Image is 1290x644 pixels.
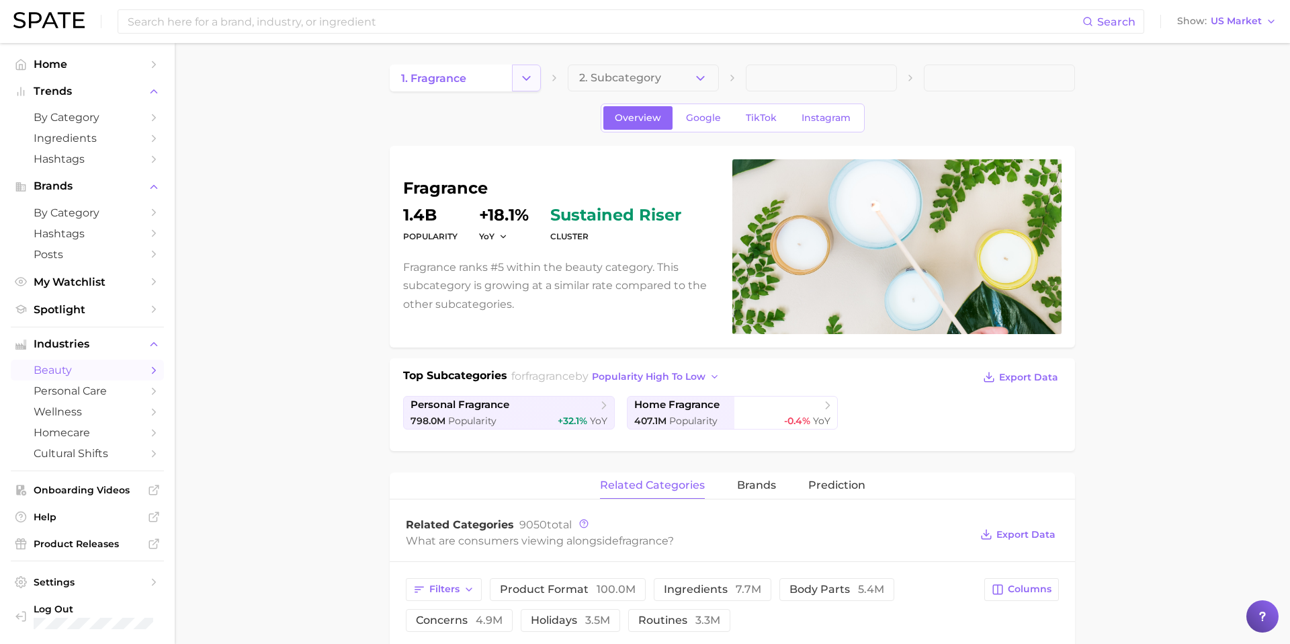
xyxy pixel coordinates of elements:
span: Show [1177,17,1207,25]
span: body parts [789,584,884,595]
button: Export Data [977,525,1059,544]
span: +32.1% [558,415,587,427]
span: fragrance [525,370,575,383]
a: Google [675,106,732,130]
span: My Watchlist [34,276,141,288]
span: Export Data [999,372,1058,383]
span: Brands [34,180,141,192]
a: Spotlight [11,299,164,320]
span: personal fragrance [411,399,509,411]
span: popularity high to low [592,371,705,383]
a: Hashtags [11,223,164,244]
span: 2. Subcategory [579,72,661,84]
a: Help [11,507,164,527]
span: homecare [34,426,141,439]
span: product format [500,584,636,595]
button: Trends [11,81,164,102]
span: total [519,518,572,531]
span: Product Releases [34,538,141,550]
span: -0.4% [784,415,810,427]
a: Overview [603,106,673,130]
button: 2. Subcategory [568,65,719,91]
span: cultural shifts [34,447,141,460]
a: Instagram [790,106,862,130]
div: What are consumers viewing alongside ? [406,532,970,550]
span: Help [34,511,141,523]
span: 3.3m [695,614,720,627]
span: 1. fragrance [401,72,466,85]
dd: +18.1% [479,207,529,223]
span: beauty [34,364,141,376]
span: 5.4m [858,583,884,596]
span: 7.7m [736,583,761,596]
span: Posts [34,248,141,261]
span: by Category [34,111,141,124]
dt: cluster [550,229,681,245]
span: concerns [416,615,503,626]
span: Google [686,112,721,124]
span: US Market [1211,17,1262,25]
a: Product Releases [11,534,164,554]
a: My Watchlist [11,272,164,292]
span: Industries [34,338,141,350]
span: Spotlight [34,303,141,316]
a: Log out. Currently logged in with e-mail greese@red-aspen.com. [11,599,164,633]
button: Industries [11,334,164,354]
span: YoY [479,231,494,242]
button: Change Category [512,65,541,91]
h1: fragrance [403,180,716,196]
button: Columns [984,578,1059,601]
a: by Category [11,202,164,223]
span: routines [638,615,720,626]
button: Export Data [980,368,1062,387]
p: Fragrance ranks #5 within the beauty category. This subcategory is growing at a similar rate comp... [403,258,716,313]
button: ShowUS Market [1174,13,1280,30]
a: Settings [11,572,164,592]
a: personal fragrance798.0m Popularity+32.1% YoY [403,396,615,430]
span: Popularity [448,415,497,427]
input: Search here for a brand, industry, or ingredient [126,10,1082,33]
span: 407.1m [634,415,666,427]
a: TikTok [734,106,788,130]
span: Hashtags [34,227,141,240]
span: home fragrance [634,399,720,411]
span: 100.0m [597,583,636,596]
span: Settings [34,576,141,588]
span: Instagram [802,112,851,124]
span: personal care [34,385,141,397]
a: wellness [11,401,164,422]
span: YoY [590,415,607,427]
span: for by [511,370,724,383]
span: by Category [34,206,141,219]
button: popularity high to low [589,368,724,386]
span: 4.9m [476,614,503,627]
span: Popularity [669,415,718,427]
span: Prediction [808,479,865,491]
button: YoY [479,231,508,242]
a: by Category [11,107,164,128]
span: Hashtags [34,153,141,165]
a: Home [11,54,164,75]
span: Related Categories [406,518,514,531]
span: Log Out [34,603,153,615]
span: 798.0m [411,415,445,427]
h1: Top Subcategories [403,368,507,388]
a: Posts [11,244,164,265]
a: personal care [11,380,164,401]
img: SPATE [13,12,85,28]
span: holidays [531,615,610,626]
button: Brands [11,176,164,196]
span: YoY [813,415,830,427]
span: Export Data [996,529,1056,540]
span: Onboarding Videos [34,484,141,496]
a: homecare [11,422,164,443]
span: 3.5m [585,614,610,627]
span: sustained riser [550,207,681,223]
button: Filters [406,578,482,601]
a: cultural shifts [11,443,164,464]
dt: Popularity [403,229,458,245]
span: related categories [600,479,705,491]
span: Home [34,58,141,71]
a: home fragrance407.1m Popularity-0.4% YoY [627,396,838,430]
span: Trends [34,85,141,97]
